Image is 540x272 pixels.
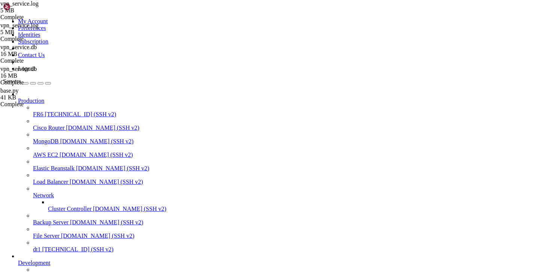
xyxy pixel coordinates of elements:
div: Complete [0,36,75,42]
x-row: Swap usage: 0% [3,72,442,78]
div: 5 MB [0,7,75,14]
x-row: To see these additional updates run: apt list --upgradable [3,134,442,140]
span: base.py [0,87,18,94]
x-row: Welcome to Ubuntu 24.04.2 LTS (GNU/Linux 6.8.0-35-generic x86_64) [3,3,442,9]
x-row: Usage of /: 3.0% of 231.44GB Users logged in: 0 [3,59,442,66]
x-row: System information as of [DATE] [3,41,442,47]
span: vpn_service.log [0,0,75,14]
x-row: just raised the bar for easy, resilient and secure K8s cluster deployment. [3,90,442,97]
span: vpn_service.log [0,22,75,36]
div: Complete [0,14,75,21]
x-row: System load: 0.87 Processes: 240 [3,53,442,59]
x-row: 62 updates can be applied immediately. [3,128,442,134]
x-row: * Management: [URL][DOMAIN_NAME] [3,22,442,28]
span: vpn_service.db [0,66,37,72]
div: 16 MB [0,51,75,57]
span: vpn_service.db [0,44,37,50]
x-row: Learn more about enabling ESM Apps service at [URL][DOMAIN_NAME] [3,153,442,159]
span: vpn_service.db [0,44,75,57]
x-row: root@hiplet-33900:~# [3,190,442,197]
x-row: 1 additional security update can be applied with ESM Apps. [3,146,442,153]
div: 16 MB [0,72,75,79]
x-row: [URL][DOMAIN_NAME] [3,103,442,109]
x-row: * Documentation: [URL][DOMAIN_NAME] [3,15,442,22]
x-row: Expanded Security Maintenance for Applications is not enabled. [3,115,442,122]
x-row: * Support: [URL][DOMAIN_NAME] [3,28,442,35]
div: 5 MB [0,29,75,36]
x-row: *** System restart required *** [3,171,442,178]
x-row: Last login: [DATE] from [TECHNICAL_ID] [3,178,442,184]
div: (21, 30) [69,190,72,197]
div: 41 KB [0,94,75,101]
span: vpn_service.log [0,0,39,7]
x-row: root@hiplet-33900:~# systemctl restart vpn-admin [3,184,442,190]
span: base.py [0,87,75,101]
div: Complete [0,57,75,64]
div: Complete [0,79,75,86]
div: Complete [0,101,75,108]
x-row: * Strictly confined Kubernetes makes edge and IoT secure. Learn how MicroK8s [3,84,442,90]
span: vpn_service.db [0,66,75,79]
x-row: Memory usage: 6% IPv4 address for ens3: [TECHNICAL_ID] [3,65,442,72]
span: vpn_service.log [0,22,39,29]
